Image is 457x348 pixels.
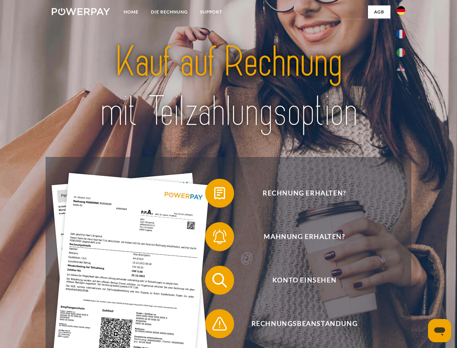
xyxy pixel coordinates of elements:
[216,222,393,251] span: Mahnung erhalten?
[205,179,393,208] button: Rechnung erhalten?
[397,67,405,76] img: en
[211,271,229,289] img: qb_search.svg
[368,5,390,18] a: agb
[205,222,393,251] button: Mahnung erhalten?
[397,48,405,57] img: it
[145,5,194,18] a: DIE RECHNUNG
[293,18,390,31] a: AGB (Kauf auf Rechnung)
[205,309,393,338] button: Rechnungsbeanstandung
[211,228,229,246] img: qb_bell.svg
[216,309,393,338] span: Rechnungsbeanstandung
[216,179,393,208] span: Rechnung erhalten?
[118,5,145,18] a: Home
[205,266,393,295] button: Konto einsehen
[216,266,393,295] span: Konto einsehen
[428,319,451,342] iframe: Schaltfläche zum Öffnen des Messaging-Fensters
[69,35,388,139] img: title-powerpay_de.svg
[397,6,405,15] img: de
[211,315,229,333] img: qb_warning.svg
[211,184,229,202] img: qb_bill.svg
[194,5,228,18] a: SUPPORT
[397,30,405,38] img: fr
[52,8,110,15] img: logo-powerpay-white.svg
